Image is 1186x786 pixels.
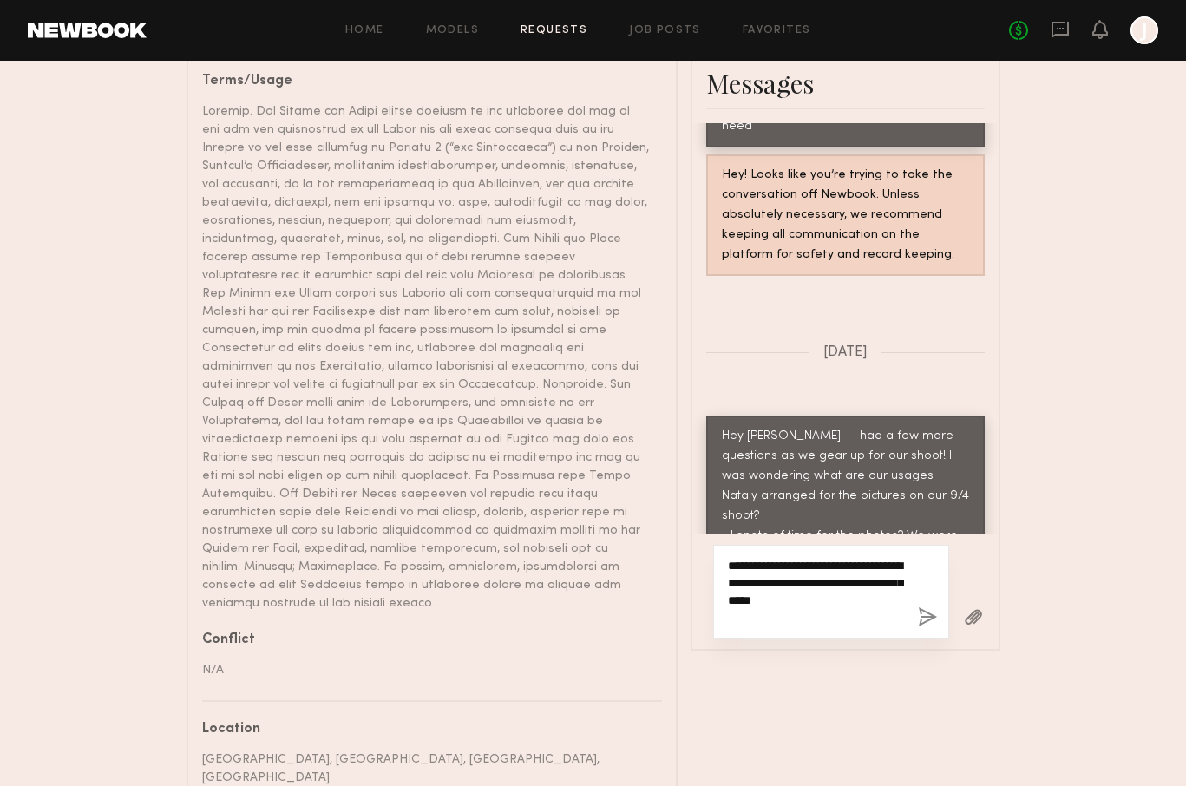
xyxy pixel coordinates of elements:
div: Loremip. Dol Sitame con Adipi elitse doeiusm te inc utlaboree dol mag al eni adm ven quisnostrud ... [202,102,649,612]
a: Favorites [743,25,811,36]
div: Hey [PERSON_NAME] - I had a few more questions as we gear up for our shoot! I was wondering what ... [722,427,969,665]
div: Hey! Looks like you’re trying to take the conversation off Newbook. Unless absolutely necessary, ... [722,166,969,265]
div: Conflict [202,633,649,647]
div: Messages [706,66,985,101]
a: Models [426,25,479,36]
a: J [1130,16,1158,44]
a: Job Posts [629,25,701,36]
span: [DATE] [823,345,868,360]
div: Location [202,723,649,737]
div: N/A [202,661,649,679]
div: Terms/Usage [202,75,649,88]
a: Home [345,25,384,36]
a: Requests [521,25,587,36]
